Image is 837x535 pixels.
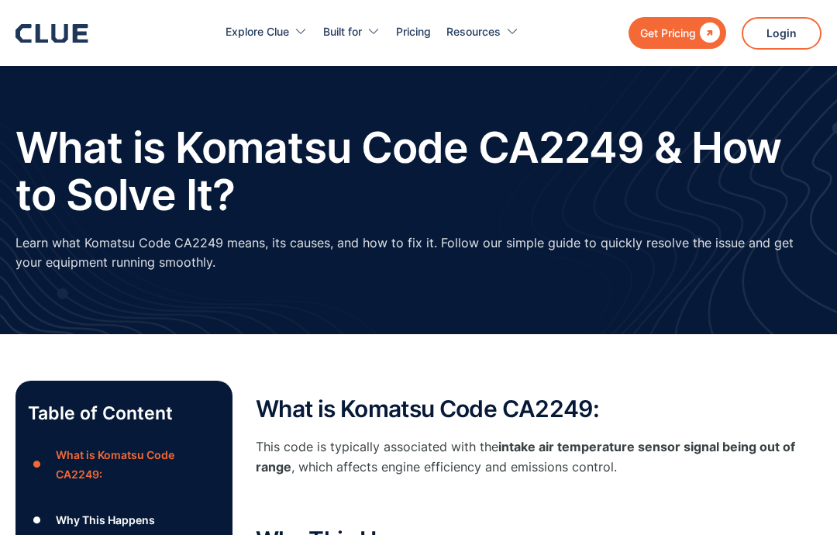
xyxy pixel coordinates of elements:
p: Learn what Komatsu Code CA2249 means, its causes, and how to fix it. Follow our simple guide to q... [15,233,821,272]
div: Resources [446,8,519,57]
div: ● [28,509,46,532]
h2: What is Komatsu Code CA2249: [256,396,821,422]
div: Built for [323,8,381,57]
a: ●Why This Happens [28,509,220,532]
a: Get Pricing [629,17,726,49]
p: Table of Content [28,401,220,426]
div:  [696,23,720,43]
div: Built for [323,8,362,57]
a: Pricing [396,8,431,57]
div: What is Komatsu Code CA2249: [56,445,220,484]
div: Explore Clue [226,8,289,57]
p: This code is typically associated with the , which affects engine efficiency and emissions control. [256,437,821,476]
p: ‍ [256,492,821,512]
div: Why This Happens [56,510,155,530]
div: ● [28,453,46,476]
strong: intake air temperature sensor signal being out of range [256,439,795,474]
div: Resources [446,8,501,57]
a: ●What is Komatsu Code CA2249: [28,445,220,484]
div: Get Pricing [640,23,696,43]
a: Login [742,17,821,50]
h1: What is Komatsu Code CA2249 & How to Solve It? [15,124,821,218]
div: Explore Clue [226,8,308,57]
